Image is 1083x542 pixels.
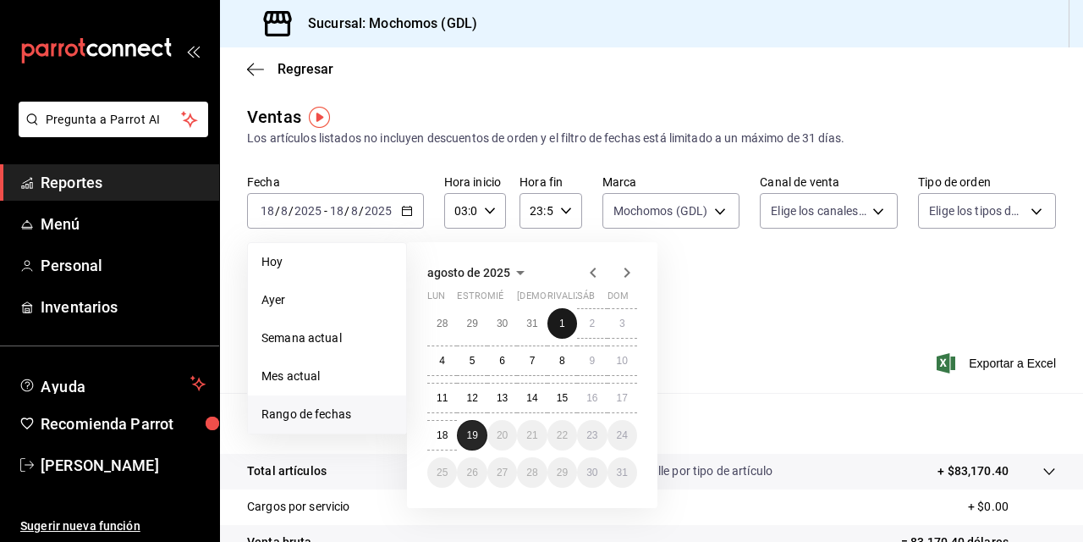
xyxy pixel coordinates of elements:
button: 6 de agosto de 2025 [487,346,517,376]
span: Elige los canales de venta [771,202,866,219]
button: 30 de julio de 2025 [487,308,517,339]
abbr: 5 de agosto de 2025 [470,355,476,367]
span: / [275,204,280,218]
abbr: 20 de agosto de 2025 [497,429,508,441]
span: Elige los tipos de orden [929,202,1025,219]
span: Hoy [261,253,393,271]
abbr: 31 de julio de 2025 [526,318,537,329]
abbr: 9 de agosto de 2025 [589,355,595,367]
button: 2 de agosto de 2025 [577,308,607,339]
button: 3 de agosto de 2025 [607,308,637,339]
button: agosto de 2025 [427,263,531,283]
button: Exportar a Excel [940,353,1056,373]
abbr: 6 de agosto de 2025 [499,355,505,367]
button: 5 de agosto de 2025 [457,346,487,376]
button: 13 de agosto de 2025 [487,383,517,413]
abbr: viernes [547,290,594,308]
p: + $0.00 [968,498,1056,516]
button: 11 de agosto de 2025 [427,383,457,413]
abbr: 25 de agosto de 2025 [437,467,448,478]
abbr: 30 de agosto de 2025 [586,467,597,478]
button: 9 de agosto de 2025 [577,346,607,376]
button: 19 de agosto de 2025 [457,420,487,451]
span: Semana actual [261,329,393,347]
font: Inventarios [41,298,118,316]
button: 4 de agosto de 2025 [427,346,457,376]
button: 10 de agosto de 2025 [607,346,637,376]
font: Reportes [41,174,102,191]
abbr: 1 de agosto de 2025 [559,318,565,329]
input: ---- [364,204,393,218]
span: Ayuda [41,373,184,394]
button: 22 de agosto de 2025 [547,420,577,451]
abbr: 12 de agosto de 2025 [466,392,477,404]
input: -- [350,204,359,218]
button: 14 de agosto de 2025 [517,383,547,413]
button: 12 de agosto de 2025 [457,383,487,413]
font: Exportar a Excel [969,357,1056,370]
abbr: sábado [577,290,595,308]
button: 8 de agosto de 2025 [547,346,577,376]
abbr: 11 de agosto de 2025 [437,392,448,404]
abbr: 29 de agosto de 2025 [557,467,568,478]
button: Pregunta a Parrot AI [19,102,208,137]
button: 28 de julio de 2025 [427,308,457,339]
div: Ventas [247,104,301,130]
abbr: 24 de agosto de 2025 [617,429,628,441]
abbr: miércoles [487,290,503,308]
abbr: 17 de agosto de 2025 [617,392,628,404]
abbr: 19 de agosto de 2025 [466,429,477,441]
button: 26 de agosto de 2025 [457,457,487,488]
abbr: 26 de agosto de 2025 [466,467,477,478]
abbr: 14 de agosto de 2025 [526,392,537,404]
img: Marcador de información sobre herramientas [309,107,330,128]
input: -- [280,204,289,218]
label: Fecha [247,176,424,188]
abbr: 31 de agosto de 2025 [617,467,628,478]
button: 29 de agosto de 2025 [547,457,577,488]
abbr: 7 de agosto de 2025 [530,355,536,367]
button: 30 de agosto de 2025 [577,457,607,488]
span: Mes actual [261,368,393,385]
span: agosto de 2025 [427,266,510,279]
font: Menú [41,215,80,233]
abbr: 18 de agosto de 2025 [437,429,448,441]
input: ---- [294,204,322,218]
font: [PERSON_NAME] [41,456,159,474]
button: 21 de agosto de 2025 [517,420,547,451]
button: 1 de agosto de 2025 [547,308,577,339]
abbr: 3 de agosto de 2025 [619,318,625,329]
abbr: 29 de julio de 2025 [466,318,477,329]
button: 17 de agosto de 2025 [607,383,637,413]
input: -- [260,204,275,218]
abbr: 8 de agosto de 2025 [559,355,565,367]
div: Los artículos listados no incluyen descuentos de orden y el filtro de fechas está limitado a un m... [247,130,1056,147]
font: Recomienda Parrot [41,415,173,433]
span: Mochomos (GDL) [613,202,708,219]
label: Hora fin [520,176,581,188]
button: 31 de agosto de 2025 [607,457,637,488]
span: / [289,204,294,218]
abbr: 30 de julio de 2025 [497,318,508,329]
span: Rango de fechas [261,406,393,423]
button: 20 de agosto de 2025 [487,420,517,451]
button: 27 de agosto de 2025 [487,457,517,488]
button: Regresar [247,61,333,77]
h3: Sucursal: Mochomos (GDL) [294,14,477,34]
span: Pregunta a Parrot AI [46,111,182,129]
label: Tipo de orden [918,176,1056,188]
font: Personal [41,257,102,274]
abbr: 27 de agosto de 2025 [497,467,508,478]
abbr: martes [457,290,510,308]
button: 23 de agosto de 2025 [577,420,607,451]
abbr: 15 de agosto de 2025 [557,392,568,404]
label: Canal de venta [760,176,898,188]
abbr: 10 de agosto de 2025 [617,355,628,367]
abbr: 23 de agosto de 2025 [586,429,597,441]
button: 24 de agosto de 2025 [607,420,637,451]
abbr: jueves [517,290,617,308]
button: 15 de agosto de 2025 [547,383,577,413]
button: 7 de agosto de 2025 [517,346,547,376]
label: Hora inicio [444,176,506,188]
